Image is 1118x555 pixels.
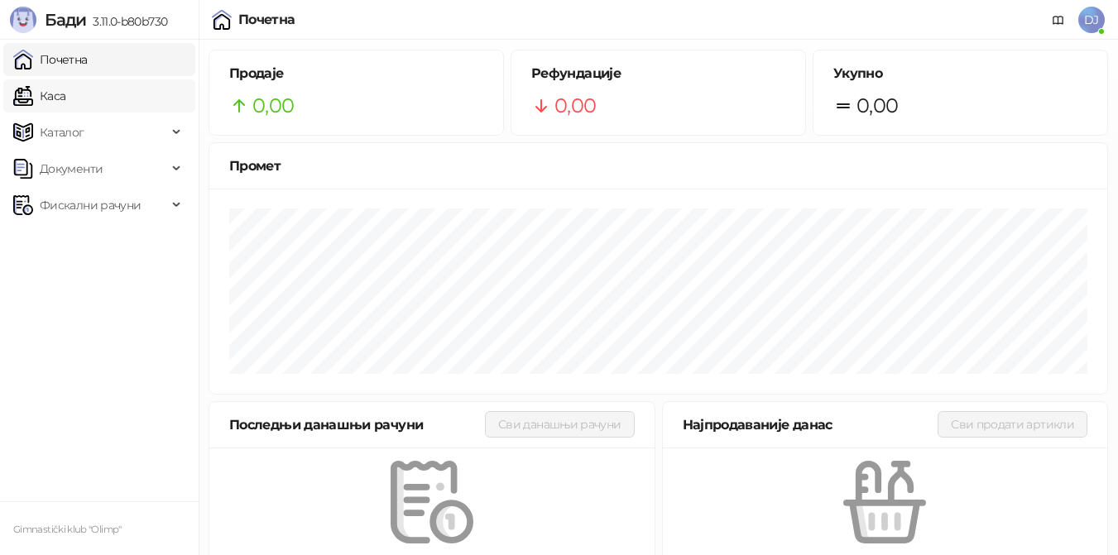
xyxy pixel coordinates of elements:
span: Документи [40,152,103,185]
img: Logo [10,7,36,33]
span: 0,00 [856,90,898,122]
a: Документација [1045,7,1072,33]
span: 0,00 [554,90,596,122]
span: Фискални рачуни [40,189,141,222]
div: Промет [229,155,1087,176]
div: Почетна [238,13,295,26]
span: 3.11.0-b80b730 [86,14,167,29]
a: Каса [13,79,65,112]
a: Почетна [13,43,88,76]
span: 0,00 [252,90,294,122]
h5: Укупно [833,64,1087,84]
span: DJ [1078,7,1105,33]
button: Сви продати артикли [938,411,1087,438]
span: Каталог [40,116,84,149]
div: Најпродаваније данас [683,414,938,435]
button: Сви данашњи рачуни [485,411,634,438]
small: Gimnastički klub "Olimp" [13,524,122,535]
h5: Продаје [229,64,483,84]
span: Бади [45,10,86,30]
h5: Рефундације [531,64,785,84]
div: Последњи данашњи рачуни [229,414,485,435]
